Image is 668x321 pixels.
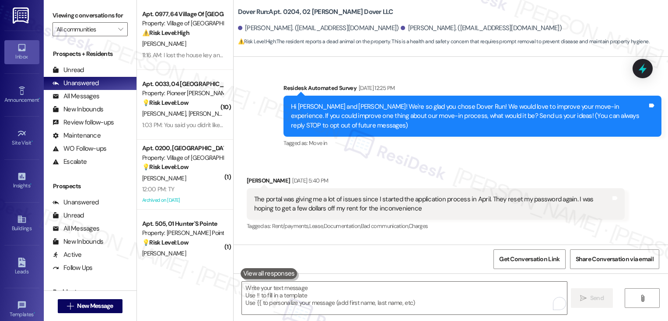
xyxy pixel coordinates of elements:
label: Viewing conversations for [52,9,128,22]
div: WO Follow-ups [52,144,106,153]
div: Escalate [52,157,87,166]
strong: 💡 Risk Level: Low [142,163,189,171]
div: Unread [52,211,84,220]
span: [PERSON_NAME] [142,40,186,48]
i:  [639,295,646,302]
span: Lease , [309,222,324,230]
div: Apt. 0977, 64 Village Of [GEOGRAPHIC_DATA] [142,10,223,19]
span: Share Conversation via email [576,255,654,264]
span: Charges [409,222,428,230]
span: [PERSON_NAME] [142,249,186,257]
strong: 💡 Risk Level: Low [142,99,189,107]
input: All communities [56,22,114,36]
div: Residents [44,287,136,297]
span: Rent/payments , [272,222,309,230]
img: ResiDesk Logo [13,7,31,24]
span: [PERSON_NAME] [142,110,189,117]
div: New Inbounds [52,237,103,246]
span: • [34,310,35,316]
div: Unread [52,66,84,75]
div: [PERSON_NAME] [247,176,625,188]
div: Property: Village of [GEOGRAPHIC_DATA] [142,19,223,28]
textarea: To enrich screen reader interactions, please activate Accessibility in Grammarly extension settings [242,282,567,314]
strong: ⚠️ Risk Level: High [142,29,189,37]
strong: 💡 Risk Level: Low [142,238,189,246]
div: All Messages [52,224,99,233]
span: [PERSON_NAME] [188,110,232,117]
span: Get Conversation Link [499,255,560,264]
div: [PERSON_NAME]. ([EMAIL_ADDRESS][DOMAIN_NAME]) [238,24,399,33]
div: Review follow-ups [52,118,114,127]
span: : The resident reports a dead animal on the property. This is a health and safety concern that re... [238,37,649,46]
div: Hi [PERSON_NAME] and [PERSON_NAME]! We're so glad you chose Dover Run! We would love to improve y... [291,102,647,130]
div: 1:03 PM: You said you didn't like boys [142,121,233,129]
a: Insights • [4,169,39,193]
div: Apt. 505, 01 Hunter'S Pointe [142,219,223,228]
span: • [31,138,33,145]
div: Property: Pioneer [PERSON_NAME] [142,89,223,98]
i:  [580,295,587,302]
b: Dover Run: Apt. 0204, 02 [PERSON_NAME] Dover LLC [238,7,393,17]
div: Prospects [44,182,136,191]
span: Send [590,293,604,303]
div: Property: Village of [GEOGRAPHIC_DATA] [142,153,223,162]
div: [DATE] 12:25 PM [357,83,395,93]
span: Move in [309,139,327,147]
div: [PERSON_NAME]. ([EMAIL_ADDRESS][DOMAIN_NAME]) [401,24,562,33]
span: Bad communication , [361,222,409,230]
div: Property: [PERSON_NAME] Pointe [142,228,223,238]
button: New Message [58,299,122,313]
span: • [30,181,31,187]
span: [PERSON_NAME] [142,174,186,182]
a: Buildings [4,212,39,235]
div: Active [52,250,82,259]
div: Tagged as: [247,220,625,232]
div: Apt. 0200, [GEOGRAPHIC_DATA] [142,144,223,153]
div: The portal was giving me a lot of issues since I started the application process in April. They r... [254,195,611,214]
i:  [118,26,123,33]
button: Send [571,288,613,308]
span: • [39,96,40,102]
div: Unanswered [52,79,99,88]
span: New Message [77,301,113,311]
span: Documentation , [324,222,361,230]
div: Prospects + Residents [44,49,136,59]
div: 12:00 PM: TY [142,185,175,193]
div: Unanswered [52,198,99,207]
div: Maintenance [52,131,101,140]
div: New Inbounds [52,105,103,114]
a: Leads [4,255,39,279]
div: 11:16 AM: I lost the house key and the mailbox key, how can I get a replica? [142,51,326,59]
div: Follow Ups [52,263,93,273]
strong: ⚠️ Risk Level: High [238,38,276,45]
a: Site Visit • [4,126,39,150]
i:  [67,303,73,310]
div: Tagged as: [283,137,661,149]
div: Apt. 0033, 04 [GEOGRAPHIC_DATA][PERSON_NAME] [142,79,223,89]
button: Share Conversation via email [570,249,659,269]
div: [DATE] 5:40 PM [290,176,328,185]
a: Inbox [4,40,39,64]
div: Residesk Automated Survey [283,83,661,96]
div: All Messages [52,92,99,101]
div: Archived on [DATE] [141,195,224,206]
button: Get Conversation Link [493,249,565,269]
